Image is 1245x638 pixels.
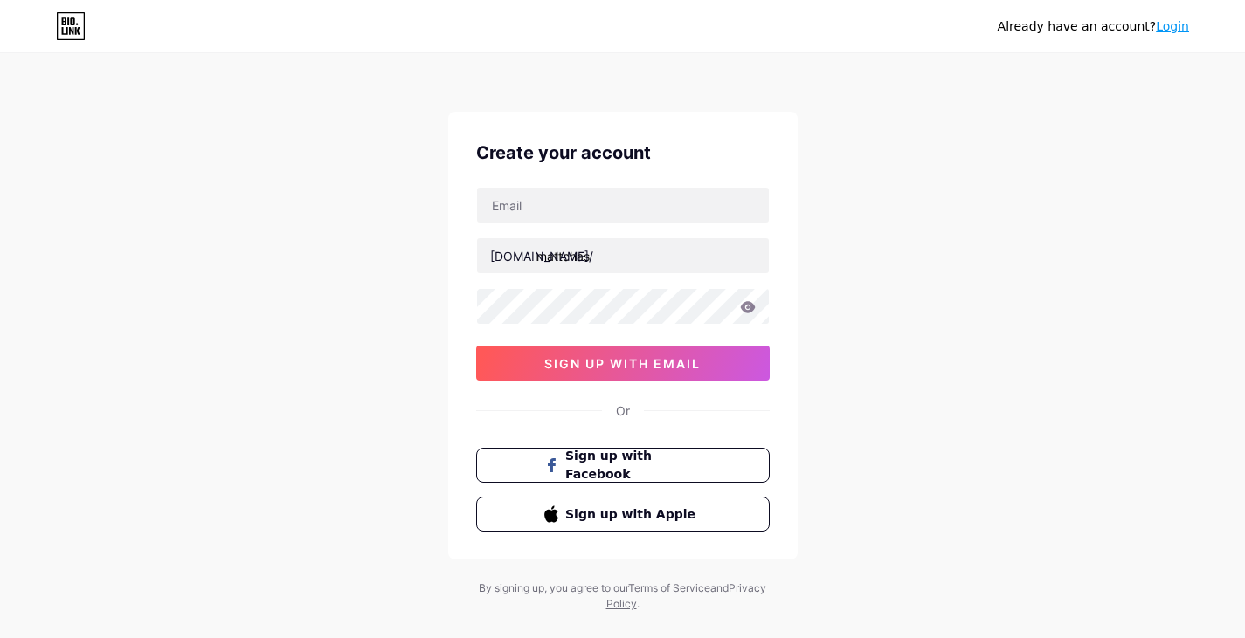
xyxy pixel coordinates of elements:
[565,447,701,484] span: Sign up with Facebook
[474,580,771,612] div: By signing up, you agree to our and .
[998,17,1189,36] div: Already have an account?
[477,188,769,223] input: Email
[477,238,769,273] input: username
[565,505,701,524] span: Sign up with Apple
[544,356,701,371] span: sign up with email
[628,581,710,594] a: Terms of Service
[490,247,593,265] div: [DOMAIN_NAME]/
[476,140,770,166] div: Create your account
[616,401,630,420] div: Or
[476,448,770,483] button: Sign up with Facebook
[1156,19,1189,33] a: Login
[476,497,770,532] button: Sign up with Apple
[476,346,770,381] button: sign up with email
